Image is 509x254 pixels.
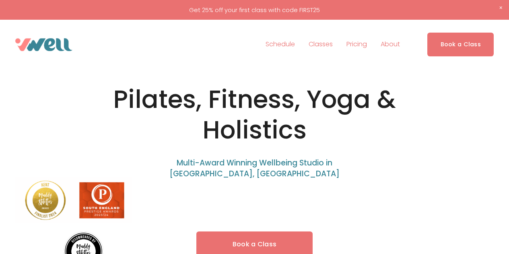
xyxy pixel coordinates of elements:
[266,38,295,51] a: Schedule
[169,157,340,179] span: Multi-Award Winning Wellbeing Studio in [GEOGRAPHIC_DATA], [GEOGRAPHIC_DATA]
[15,38,72,51] img: VWell
[309,39,333,50] span: Classes
[346,38,367,51] a: Pricing
[76,84,433,145] h1: Pilates, Fitness, Yoga & Holistics
[381,38,400,51] a: folder dropdown
[427,33,494,56] a: Book a Class
[381,39,400,50] span: About
[309,38,333,51] a: folder dropdown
